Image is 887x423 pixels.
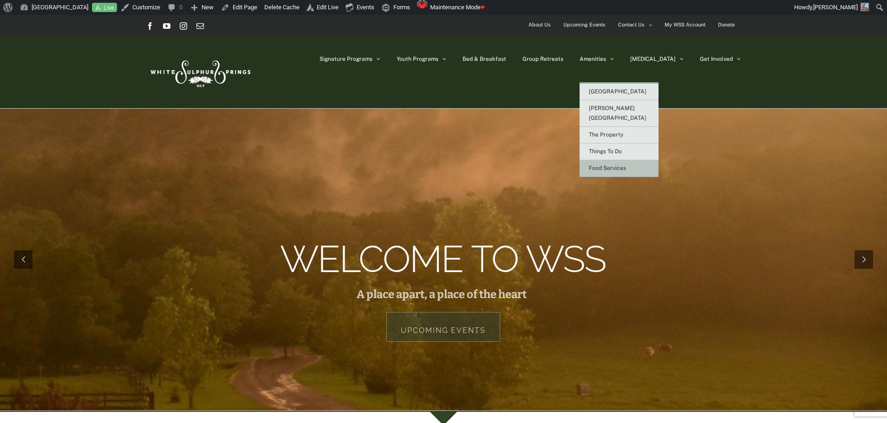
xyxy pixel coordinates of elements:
[280,249,606,270] rs-layer: Welcome to WSS
[580,100,659,127] a: [PERSON_NAME][GEOGRAPHIC_DATA]
[580,160,659,177] a: Food Services
[630,56,676,62] span: [MEDICAL_DATA]
[463,36,506,82] a: Bed & Breakfast
[557,15,612,35] a: Upcoming Events
[589,165,626,171] span: Food Services
[580,36,614,82] a: Amenities
[580,127,659,143] a: The Property
[580,84,659,100] a: [GEOGRAPHIC_DATA]
[522,56,563,62] span: Group Retreats
[522,15,557,35] a: About Us
[589,88,646,95] span: [GEOGRAPHIC_DATA]
[92,3,117,13] a: Live
[813,4,858,11] span: [PERSON_NAME]
[320,36,741,82] nav: Main Menu
[386,312,500,342] a: Upcoming Events
[463,56,506,62] span: Bed & Breakfast
[618,18,645,32] span: Contact Us
[522,36,563,82] a: Group Retreats
[630,36,684,82] a: [MEDICAL_DATA]
[861,3,869,11] img: SusannePappal-66x66.jpg
[700,36,741,82] a: Get Involved
[665,18,705,32] span: My WSS Account
[357,289,527,299] rs-layer: A place apart, a place of the heart
[522,15,741,35] nav: Secondary Menu
[580,56,606,62] span: Amenities
[712,15,741,35] a: Donate
[659,15,711,35] a: My WSS Account
[397,36,446,82] a: Youth Programs
[528,18,551,32] span: About Us
[146,50,253,94] img: White Sulphur Springs Logo
[589,148,622,155] span: Things To Do
[718,18,735,32] span: Donate
[589,131,623,138] span: The Property
[563,18,606,32] span: Upcoming Events
[612,15,658,35] a: Contact Us
[580,143,659,160] a: Things To Do
[397,56,438,62] span: Youth Programs
[589,105,646,121] span: [PERSON_NAME][GEOGRAPHIC_DATA]
[320,56,372,62] span: Signature Programs
[320,36,380,82] a: Signature Programs
[700,56,733,62] span: Get Involved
